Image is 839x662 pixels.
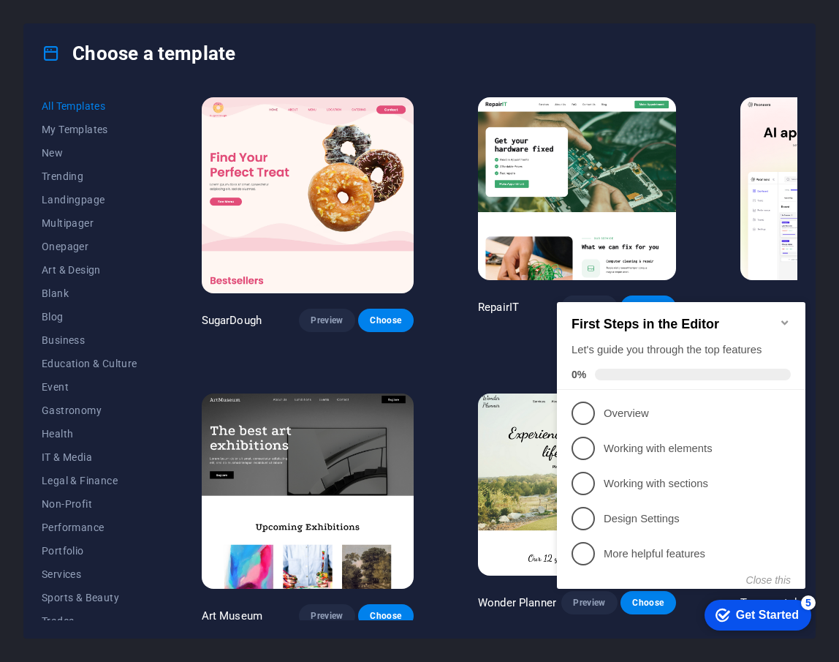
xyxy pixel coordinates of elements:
button: Gastronomy [42,399,137,422]
span: Preview [311,315,343,326]
button: Trending [42,165,137,188]
span: Services [42,568,137,580]
span: Art & Design [42,264,137,276]
p: Working with sections [53,195,228,211]
li: Working with elements [6,150,254,185]
span: 0% [20,88,44,99]
button: Preview [299,604,354,628]
span: Onepager [42,241,137,252]
div: 5 [250,315,265,329]
button: Health [42,422,137,445]
button: New [42,141,137,165]
img: Wonder Planner [478,394,676,576]
span: Business [42,334,137,346]
button: Event [42,375,137,399]
span: Choose [370,315,402,326]
p: Design Settings [53,230,228,246]
button: All Templates [42,94,137,118]
button: Sports & Beauty [42,586,137,609]
span: Choose [370,610,402,622]
button: Preview [299,309,354,332]
span: Trades [42,615,137,627]
span: My Templates [42,124,137,135]
span: Non-Profit [42,498,137,510]
button: Art & Design [42,258,137,282]
button: Choose [358,309,414,332]
h4: Choose a template [42,42,235,65]
span: Performance [42,522,137,533]
button: IT & Media [42,445,137,469]
button: Blog [42,305,137,328]
p: SugarDough [202,313,262,328]
span: All Templates [42,100,137,112]
p: Art Museum [202,609,262,623]
span: Multipager [42,217,137,229]
span: Blank [42,287,137,299]
span: Education & Culture [42,358,137,369]
p: More helpful features [53,266,228,281]
button: Multipager [42,211,137,235]
span: Sports & Beauty [42,592,137,603]
p: Overview [53,125,228,140]
div: Get Started 5 items remaining, 0% complete [153,319,260,350]
span: Portfolio [42,545,137,557]
div: Let's guide you through the top features [20,61,240,77]
button: Legal & Finance [42,469,137,492]
img: Art Museum [202,394,414,590]
li: Design Settings [6,220,254,255]
li: Overview [6,115,254,150]
button: Landingpage [42,188,137,211]
span: IT & Media [42,451,137,463]
div: Minimize checklist [228,36,240,48]
button: Blank [42,282,137,305]
button: Trades [42,609,137,633]
button: Non-Profit [42,492,137,516]
span: New [42,147,137,159]
button: Choose [358,604,414,628]
span: Preview [311,610,343,622]
button: Portfolio [42,539,137,563]
p: RepairIT [478,300,519,315]
button: My Templates [42,118,137,141]
span: Event [42,381,137,393]
button: Education & Culture [42,352,137,375]
li: Working with sections [6,185,254,220]
span: Legal & Finance [42,475,137,486]
button: Business [42,328,137,352]
button: Services [42,563,137,586]
h2: First Steps in the Editor [20,36,240,51]
div: Get Started [185,328,248,341]
span: Trending [42,170,137,182]
img: RepairIT [478,97,676,280]
span: Health [42,428,137,440]
p: Wonder Planner [478,595,556,610]
button: Close this [195,293,240,305]
button: Onepager [42,235,137,258]
span: Gastronomy [42,405,137,416]
span: Landingpage [42,194,137,206]
p: Working with elements [53,160,228,176]
li: More helpful features [6,255,254,290]
img: SugarDough [202,97,414,293]
span: Blog [42,311,137,323]
button: Performance [42,516,137,539]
